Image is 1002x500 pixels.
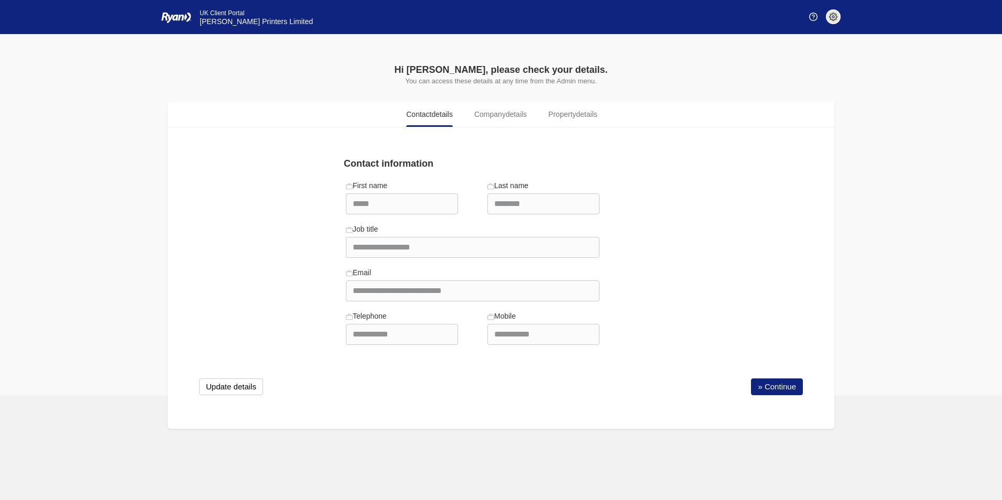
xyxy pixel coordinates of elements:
span: [PERSON_NAME] Printers Limited [200,17,313,26]
div: Hi [PERSON_NAME], please check your details. [281,63,721,77]
span: Contact [406,109,453,120]
span: Company [474,109,527,120]
span: details [506,110,527,118]
span: UK Client Portal [200,9,244,17]
a: » Continue [751,378,803,395]
img: Help [809,13,818,21]
p: You can access these details at any time from the Admin menu. [281,77,721,85]
a: Propertydetails [539,102,606,127]
label: Mobile [487,311,516,322]
label: Email [346,267,371,278]
a: Companydetails [465,102,536,127]
span: Property [548,109,597,120]
button: Update details [199,378,263,395]
a: Contactdetails [397,102,462,127]
label: Last name [487,180,528,191]
span: details [576,110,597,118]
label: First name [346,180,387,191]
label: Job title [346,224,378,235]
img: settings [829,13,837,21]
label: Telephone [346,311,387,322]
span: details [432,110,453,118]
div: Contact information [337,157,608,171]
